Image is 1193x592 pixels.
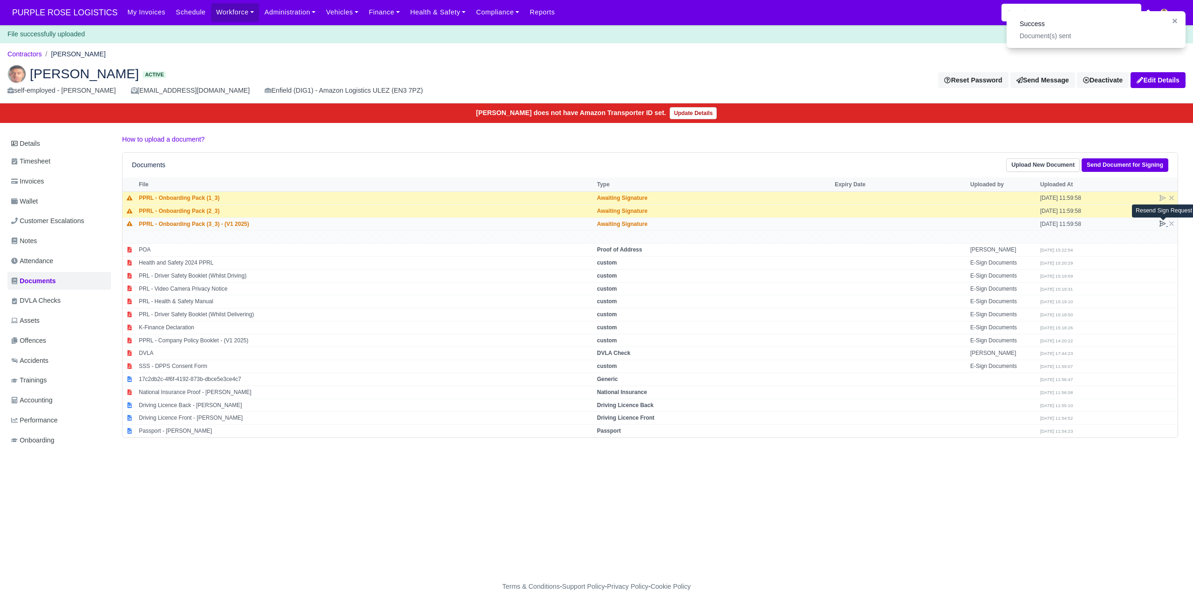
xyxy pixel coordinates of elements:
li: [PERSON_NAME] [42,49,106,60]
span: Accounting [11,395,53,406]
input: Search... [1001,4,1141,21]
small: [DATE] 15:22:54 [1040,247,1073,252]
a: Accounting [7,391,111,409]
strong: custom [597,298,617,305]
span: Customer Escalations [11,216,84,226]
small: [DATE] 15:18:50 [1040,312,1073,317]
a: Trainings [7,371,111,389]
td: [DATE] 11:59:58 [1038,204,1108,218]
a: Administration [259,3,321,21]
span: Accidents [11,355,48,366]
th: File [137,177,595,191]
small: [DATE] 17:44:23 [1040,351,1073,356]
span: Attendance [11,256,53,266]
strong: Passport [597,428,621,434]
h6: Documents [132,161,165,169]
small: [DATE] 15:19:59 [1040,273,1073,279]
span: Timesheet [11,156,50,167]
div: Enfield (DIG1) - Amazon Logistics ULEZ (EN3 7PZ) [265,85,423,96]
small: [DATE] 15:20:29 [1040,260,1073,265]
strong: custom [597,272,617,279]
a: How to upload a document? [122,136,205,143]
a: Send Document for Signing [1082,158,1168,172]
td: E-Sign Documents [968,269,1038,282]
td: Driving Licence Front - [PERSON_NAME] [137,412,595,425]
td: PRL - Driver Safety Booklet (Whilst Driving) [137,269,595,282]
td: K-Finance Declaration [137,321,595,334]
td: PPRL - Onboarding Pack (2_3) [137,204,595,218]
td: Passport - [PERSON_NAME] [137,425,595,437]
small: [DATE] 15:18:26 [1040,325,1073,330]
span: Active [143,71,166,78]
small: [DATE] 11:59:07 [1040,364,1073,369]
a: My Invoices [122,3,171,21]
a: Contractors [7,50,42,58]
a: Support Policy [562,583,605,590]
td: Awaiting Signature [595,218,832,231]
th: Expiry Date [832,177,968,191]
td: Awaiting Signature [595,204,832,218]
a: Upload New Document [1006,158,1080,172]
td: E-Sign Documents [968,321,1038,334]
a: Send Message [1010,72,1075,88]
a: Update Details [670,107,717,119]
span: Trainings [11,375,47,386]
a: Wallet [7,192,111,211]
iframe: Chat Widget [1146,547,1193,592]
td: E-Sign Documents [968,360,1038,373]
a: Reports [525,3,560,21]
div: Deactivate [1077,72,1129,88]
td: E-Sign Documents [968,334,1038,347]
span: DVLA Checks [11,295,61,306]
td: PPRL - Company Policy Booklet - (V1 2025) [137,334,595,347]
a: DVLA Checks [7,292,111,310]
small: [DATE] 15:19:10 [1040,299,1073,304]
div: Success [1020,19,1164,29]
a: Privacy Policy [607,583,649,590]
td: National Insurance Proof - [PERSON_NAME] [137,386,595,399]
a: Documents [7,272,111,290]
td: 17c2db2c-4f6f-4192-873b-dbce5e3ce4c7 [137,373,595,386]
a: Cookie Policy [651,583,691,590]
td: Awaiting Signature [595,191,832,204]
td: PPRL - Onboarding Pack (1_3) [137,191,595,204]
small: [DATE] 11:54:23 [1040,429,1073,434]
th: Uploaded by [968,177,1038,191]
small: [DATE] 11:55:10 [1040,403,1073,408]
a: Edit Details [1131,72,1186,88]
span: Documents [11,276,56,286]
strong: National Insurance [597,389,647,395]
th: Type [595,177,832,191]
a: Attendance [7,252,111,270]
strong: custom [597,259,617,266]
span: Invoices [11,176,44,187]
div: Raihan Tanvir [0,57,1193,104]
a: Timesheet [7,152,111,170]
td: POA [137,244,595,257]
span: Notes [11,236,37,246]
span: Assets [11,315,40,326]
strong: custom [597,311,617,318]
div: - - - [331,581,862,592]
div: self-employed - [PERSON_NAME] [7,85,116,96]
strong: Driving Licence Back [597,402,653,408]
td: E-Sign Documents [968,308,1038,321]
th: Uploaded At [1038,177,1108,191]
a: Compliance [471,3,525,21]
a: Notes [7,232,111,250]
a: Schedule [171,3,211,21]
button: Reset Password [938,72,1008,88]
a: Offences [7,332,111,350]
small: [DATE] 11:56:08 [1040,390,1073,395]
td: [PERSON_NAME] [968,347,1038,360]
td: E-Sign Documents [968,295,1038,308]
a: Accidents [7,352,111,370]
a: Finance [363,3,405,21]
td: [DATE] 11:59:58 [1038,191,1108,204]
td: PPRL - Onboarding Pack (3_3) - (V1 2025) [137,218,595,231]
a: Vehicles [321,3,364,21]
span: Onboarding [11,435,55,446]
td: PRL - Health & Safety Manual [137,295,595,308]
strong: DVLA Check [597,350,631,356]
